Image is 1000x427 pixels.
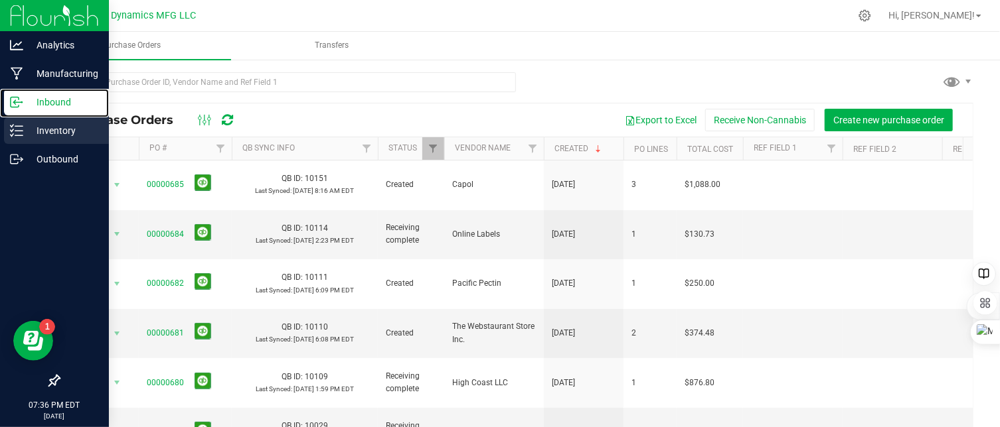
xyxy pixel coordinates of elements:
[386,277,436,290] span: Created
[552,327,575,339] span: [DATE]
[305,273,328,282] span: 10111
[634,145,668,154] a: PO Lines
[147,180,184,189] a: 00000685
[109,324,125,343] span: select
[109,176,125,194] span: select
[23,94,103,110] p: Inbound
[293,237,354,244] span: [DATE] 2:23 PM EDT
[685,327,714,339] span: $374.48
[256,187,292,194] span: Last Synced:
[455,143,511,152] a: Vendor Name
[386,221,436,247] span: Receiving complete
[210,137,232,160] a: Filter
[386,178,436,191] span: Created
[109,274,125,293] span: select
[825,109,953,131] button: Create new purchase order
[10,38,23,52] inline-svg: Analytics
[149,143,167,152] a: PO #
[109,373,125,392] span: select
[452,320,536,345] span: The Webstaurant Store Inc.
[293,187,355,194] span: [DATE] 8:16 AM EDT
[10,124,23,137] inline-svg: Inventory
[685,377,714,389] span: $876.80
[685,178,720,191] span: $1,088.00
[685,277,714,290] span: $250.00
[853,145,896,154] a: Ref Field 2
[256,286,292,294] span: Last Synced:
[282,174,303,183] span: QB ID:
[282,322,303,332] span: QB ID:
[305,322,328,332] span: 10110
[305,223,328,233] span: 10114
[23,151,103,167] p: Outbound
[23,37,103,53] p: Analytics
[23,66,103,82] p: Manufacturing
[256,237,292,244] span: Last Synced:
[256,335,292,343] span: Last Synced:
[10,95,23,109] inline-svg: Inbound
[953,145,996,154] a: Ref Field 3
[821,137,843,160] a: Filter
[10,67,23,80] inline-svg: Manufacturing
[232,32,432,60] a: Transfers
[857,9,873,22] div: Manage settings
[147,378,184,387] a: 00000680
[552,277,575,290] span: [DATE]
[297,40,367,51] span: Transfers
[84,40,179,51] span: Purchase Orders
[147,229,184,239] a: 00000684
[58,72,516,92] input: Search Purchase Order ID, Vendor Name and Ref Field 1
[10,152,23,166] inline-svg: Outbound
[452,228,536,241] span: Online Labels
[32,32,231,60] a: Purchase Orders
[13,321,53,361] iframe: Resource center
[23,123,103,139] p: Inventory
[147,328,184,337] a: 00000681
[452,277,536,290] span: Pacific Pectin
[705,109,815,131] button: Receive Non-Cannabis
[39,319,55,335] iframe: Resource center unread badge
[754,143,797,152] a: Ref Field 1
[6,411,103,421] p: [DATE]
[522,137,544,160] a: Filter
[293,385,354,393] span: [DATE] 1:59 PM EDT
[552,377,575,389] span: [DATE]
[293,335,354,343] span: [DATE] 6:08 PM EDT
[685,228,714,241] span: $130.73
[75,10,196,21] span: Modern Dynamics MFG LLC
[888,10,975,21] span: Hi, [PERSON_NAME]!
[386,327,436,339] span: Created
[242,143,295,152] a: QB Sync Info
[631,228,669,241] span: 1
[452,377,536,389] span: High Coast LLC
[631,377,669,389] span: 1
[256,385,292,393] span: Last Synced:
[631,327,669,339] span: 2
[552,178,575,191] span: [DATE]
[554,144,604,153] a: Created
[422,137,444,160] a: Filter
[282,273,303,282] span: QB ID:
[631,178,669,191] span: 3
[386,370,436,395] span: Receiving complete
[552,228,575,241] span: [DATE]
[109,225,125,243] span: select
[616,109,705,131] button: Export to Excel
[6,399,103,411] p: 07:36 PM EDT
[687,145,733,154] a: Total Cost
[147,278,184,288] a: 00000682
[452,178,536,191] span: Capol
[388,143,417,152] a: Status
[356,137,378,160] a: Filter
[305,372,328,381] span: 10109
[282,372,303,381] span: QB ID:
[833,115,944,125] span: Create new purchase order
[293,286,354,294] span: [DATE] 6:09 PM EDT
[282,223,303,233] span: QB ID:
[631,277,669,290] span: 1
[305,174,328,183] span: 10151
[69,113,187,127] span: Purchase Orders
